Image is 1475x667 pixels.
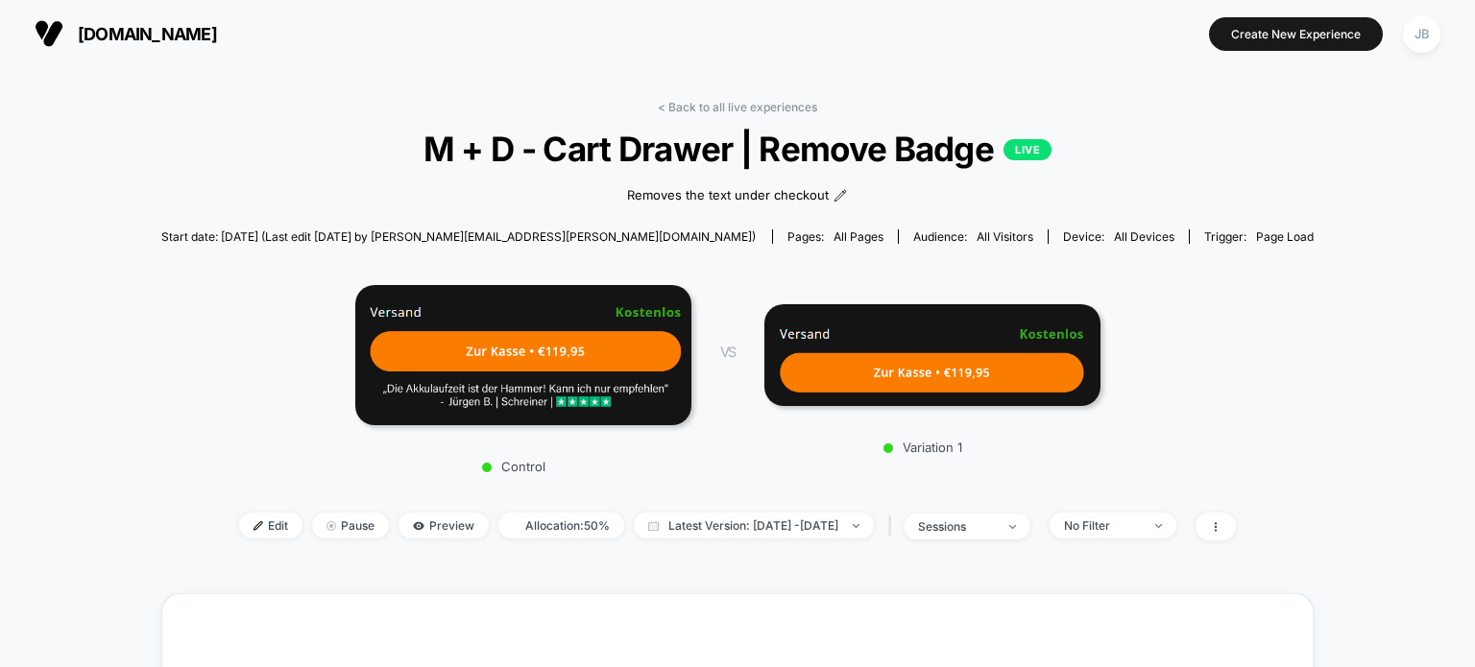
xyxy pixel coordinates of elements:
span: Pause [312,512,389,538]
img: end [1155,524,1162,528]
button: Create New Experience [1209,17,1383,51]
img: edit [254,521,263,531]
span: Start date: [DATE] (Last edit [DATE] by [PERSON_NAME][EMAIL_ADDRESS][PERSON_NAME][DOMAIN_NAME]) [161,229,756,244]
div: Audience: [913,229,1033,244]
p: LIVE [1003,139,1052,160]
button: [DOMAIN_NAME] [29,18,223,49]
span: Edit [239,512,302,538]
div: No Filter [1064,518,1141,533]
p: Control [346,459,682,474]
div: JB [1403,15,1440,53]
span: | [883,512,904,540]
div: sessions [918,519,995,534]
span: Device: [1048,229,1189,244]
img: Control main [355,285,691,426]
span: Latest Version: [DATE] - [DATE] [634,512,874,538]
img: calendar [648,521,659,531]
img: end [853,524,859,528]
span: Preview [399,512,489,538]
span: Page Load [1256,229,1314,244]
span: all pages [834,229,883,244]
span: Allocation: 50% [498,512,624,538]
span: All Visitors [977,229,1033,244]
img: end [326,521,336,531]
p: Variation 1 [755,440,1091,455]
img: end [1009,525,1016,529]
img: Visually logo [35,19,63,48]
img: Variation 1 main [764,304,1100,406]
span: [DOMAIN_NAME] [78,24,217,44]
span: VS [720,344,736,360]
span: Removes the text under checkout [627,186,829,205]
div: Pages: [787,229,883,244]
a: < Back to all live experiences [658,100,817,114]
button: JB [1397,14,1446,54]
div: Trigger: [1204,229,1314,244]
span: all devices [1114,229,1174,244]
span: M + D - Cart Drawer | Remove Badge [219,129,1256,169]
